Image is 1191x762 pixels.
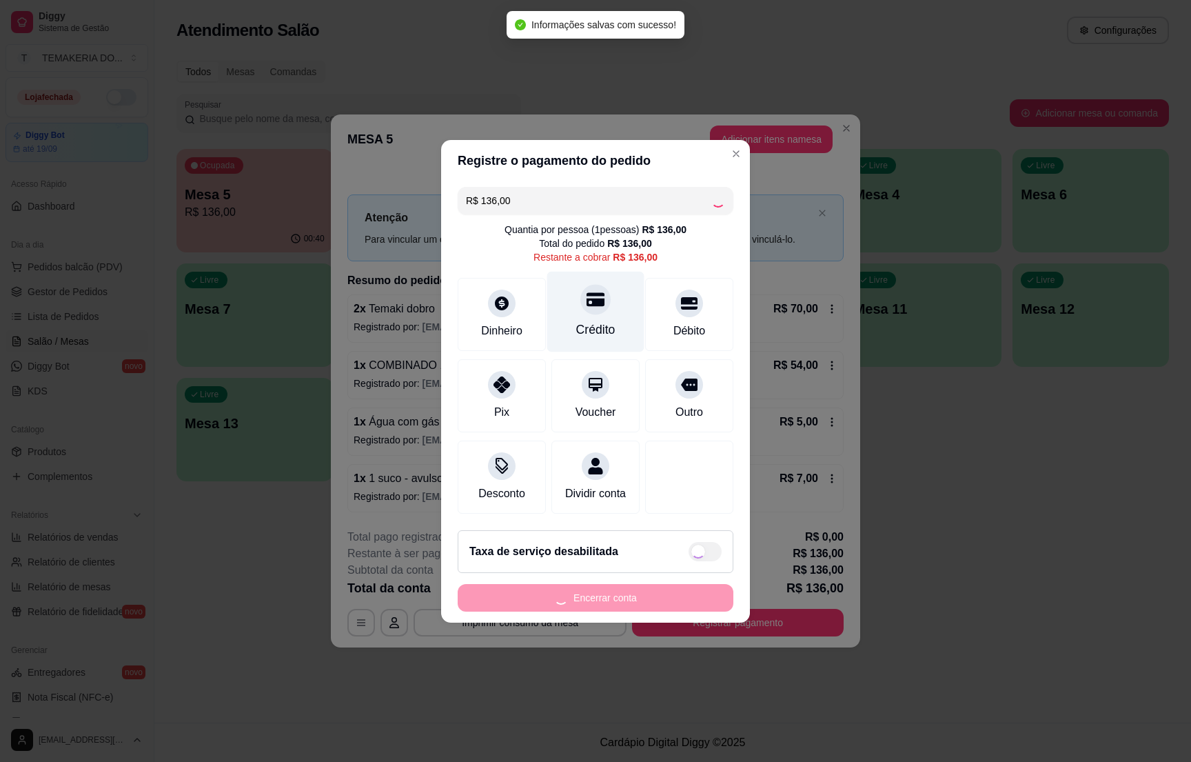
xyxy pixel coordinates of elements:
div: Desconto [478,485,525,502]
header: Registre o pagamento do pedido [441,140,750,181]
div: Pix [494,404,509,421]
div: Restante a cobrar [533,250,658,264]
div: Loading [711,194,725,208]
div: Dinheiro [481,323,522,339]
div: R$ 136,00 [642,223,686,237]
div: R$ 136,00 [607,237,652,250]
div: Crédito [576,321,615,339]
div: Débito [673,323,705,339]
button: Close [725,143,747,165]
span: check-circle [515,19,526,30]
div: R$ 136,00 [613,250,658,264]
div: Dividir conta [565,485,626,502]
div: Quantia por pessoa ( 1 pessoas) [505,223,686,237]
div: Outro [675,404,703,421]
div: Voucher [576,404,616,421]
div: Total do pedido [539,237,652,250]
input: Ex.: hambúrguer de cordeiro [466,187,711,214]
span: Informações salvas com sucesso! [531,19,676,30]
h2: Taxa de serviço desabilitada [469,543,618,560]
